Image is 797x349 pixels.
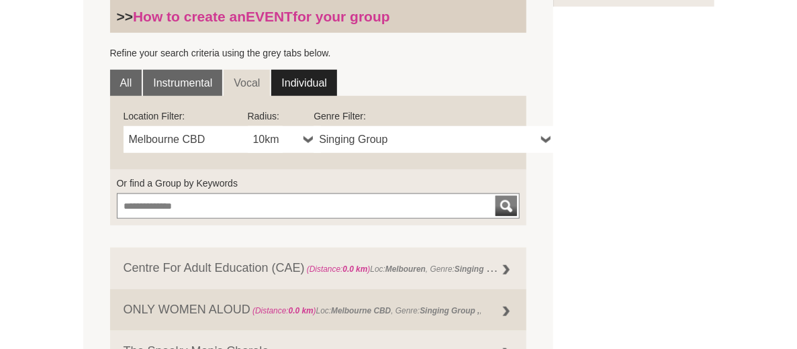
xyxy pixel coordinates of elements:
a: Singing Group [314,126,559,153]
strong: 0.0 km [289,306,314,315]
strong: EVENT [246,9,293,24]
span: 10km [253,132,298,148]
strong: Melbouren [385,264,426,274]
span: Singing Group [319,132,536,148]
strong: Singing Group , [455,261,514,275]
span: Melbourne CBD [129,132,260,148]
p: Refine your search criteria using the grey tabs below. [110,46,526,60]
strong: Singing Group , [420,306,479,315]
a: Instrumental [143,70,222,97]
span: Loc: , Genre: , [250,306,482,315]
label: Or find a Group by Keywords [117,177,520,190]
a: Individual [271,70,337,97]
a: 10km [248,126,321,153]
a: Vocal [224,70,270,97]
a: Centre For Adult Education (CAE) (Distance:0.0 km)Loc:Melbouren, Genre:Singing Group ,, Members: [110,248,526,289]
a: ONLY WOMEN ALOUD (Distance:0.0 km)Loc:Melbourne CBD, Genre:Singing Group ,, [110,289,526,331]
strong: 0.0 km [342,264,367,274]
strong: Melbourne CBD [331,306,391,315]
a: How to create anEVENTfor your group [133,9,390,24]
label: Genre Filter: [314,109,504,123]
span: (Distance: ) [252,306,316,315]
span: (Distance: ) [307,264,371,274]
label: Radius: [248,109,306,123]
span: Loc: , Genre: , Members: [305,261,578,275]
a: All [110,70,142,97]
label: Location Filter: [124,109,248,123]
a: Melbourne CBD [124,126,283,153]
h3: >> [117,8,520,26]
